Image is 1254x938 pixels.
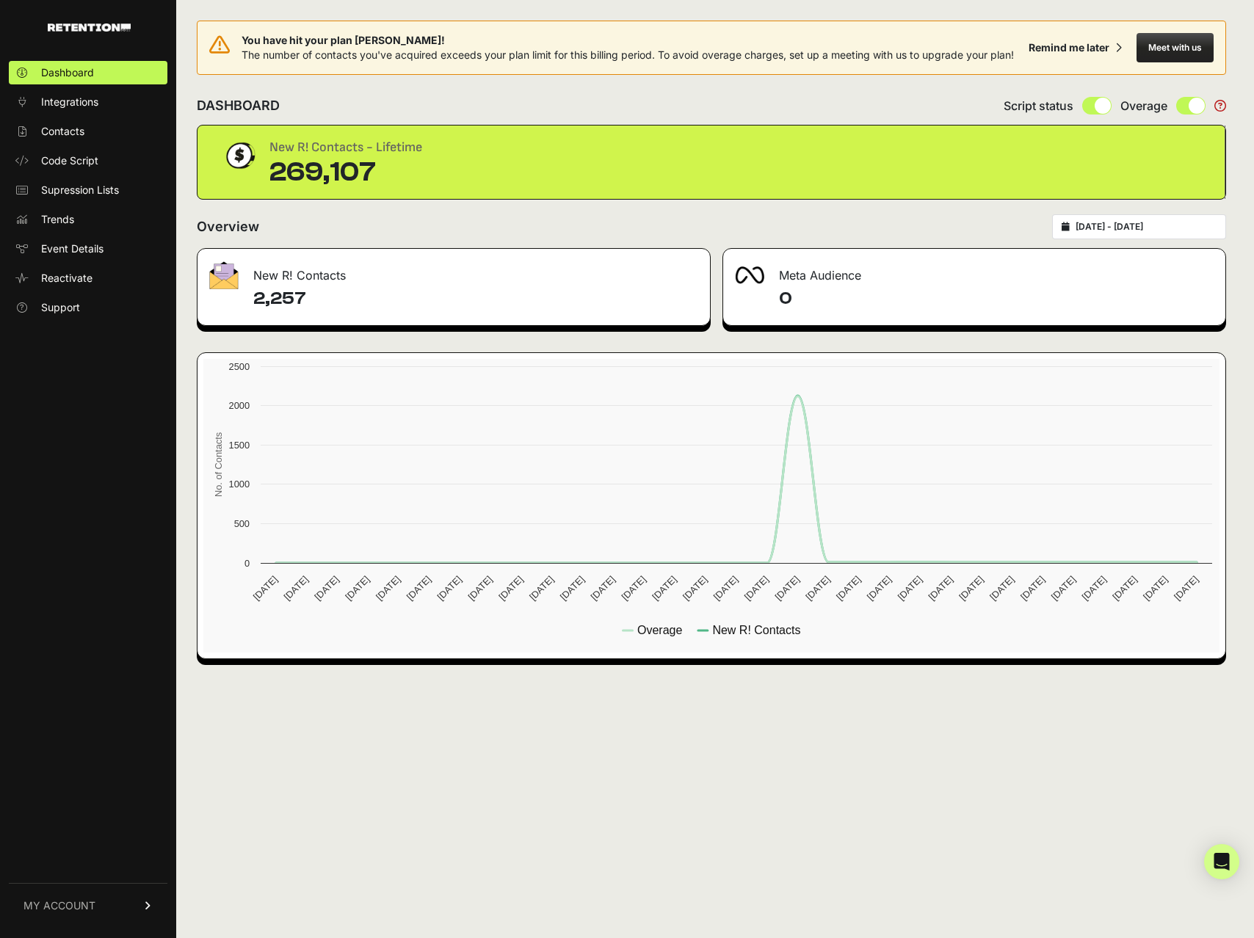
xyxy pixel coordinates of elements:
[9,149,167,172] a: Code Script
[803,574,832,603] text: [DATE]
[650,574,678,603] text: [DATE]
[779,287,1214,310] h4: 0
[1141,574,1170,603] text: [DATE]
[1172,574,1200,603] text: [DATE]
[197,249,710,293] div: New R! Contacts
[41,300,80,315] span: Support
[619,574,648,603] text: [DATE]
[209,261,239,289] img: fa-envelope-19ae18322b30453b285274b1b8af3d052b27d846a4fbe8435d1a52b978f639a2.png
[9,120,167,143] a: Contacts
[229,361,250,372] text: 2500
[343,574,372,603] text: [DATE]
[242,48,1014,61] span: The number of contacts you've acquired exceeds your plan limit for this billing period. To avoid ...
[735,266,764,284] img: fa-meta-2f981b61bb99beabf952f7030308934f19ce035c18b003e963880cc3fabeebb7.png
[711,574,740,603] text: [DATE]
[312,574,341,603] text: [DATE]
[1137,33,1214,62] button: Meet with us
[1018,574,1047,603] text: [DATE]
[589,574,617,603] text: [DATE]
[1204,844,1239,879] div: Open Intercom Messenger
[251,574,280,603] text: [DATE]
[9,266,167,290] a: Reactivate
[23,898,95,913] span: MY ACCOUNT
[242,33,1014,48] span: You have hit your plan [PERSON_NAME]!
[465,574,494,603] text: [DATE]
[41,95,98,109] span: Integrations
[723,249,1225,293] div: Meta Audience
[865,574,894,603] text: [DATE]
[9,208,167,231] a: Trends
[197,95,280,116] h2: DASHBOARD
[558,574,587,603] text: [DATE]
[896,574,924,603] text: [DATE]
[229,440,250,451] text: 1500
[1120,97,1167,114] span: Overage
[1023,34,1128,61] button: Remind me later
[48,23,131,32] img: Retention.com
[926,574,954,603] text: [DATE]
[1049,574,1078,603] text: [DATE]
[527,574,556,603] text: [DATE]
[405,574,433,603] text: [DATE]
[221,137,258,174] img: dollar-coin-05c43ed7efb7bc0c12610022525b4bbbb207c7efeef5aecc26f025e68dcafac9.png
[269,137,422,158] div: New R! Contacts - Lifetime
[269,158,422,187] div: 269,107
[213,432,224,497] text: No. of Contacts
[253,287,698,310] h4: 2,257
[41,124,84,139] span: Contacts
[374,574,402,603] text: [DATE]
[435,574,464,603] text: [DATE]
[41,271,93,286] span: Reactivate
[496,574,525,603] text: [DATE]
[987,574,1016,603] text: [DATE]
[742,574,771,603] text: [DATE]
[234,518,250,529] text: 500
[834,574,863,603] text: [DATE]
[41,212,74,227] span: Trends
[9,178,167,202] a: Supression Lists
[637,624,682,636] text: Overage
[957,574,985,603] text: [DATE]
[9,61,167,84] a: Dashboard
[9,883,167,928] a: MY ACCOUNT
[282,574,311,603] text: [DATE]
[229,400,250,411] text: 2000
[9,90,167,114] a: Integrations
[681,574,709,603] text: [DATE]
[1110,574,1139,603] text: [DATE]
[1029,40,1109,55] div: Remind me later
[41,153,98,168] span: Code Script
[41,241,104,256] span: Event Details
[197,217,259,237] h2: Overview
[9,237,167,261] a: Event Details
[1004,97,1073,114] span: Script status
[41,183,119,197] span: Supression Lists
[244,558,250,569] text: 0
[712,624,800,636] text: New R! Contacts
[41,65,94,80] span: Dashboard
[772,574,801,603] text: [DATE]
[229,479,250,490] text: 1000
[9,296,167,319] a: Support
[1080,574,1109,603] text: [DATE]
